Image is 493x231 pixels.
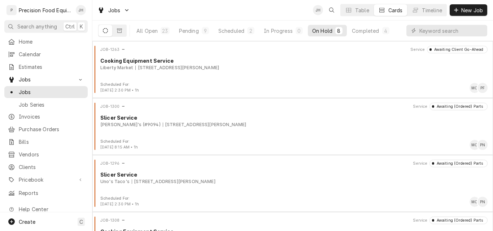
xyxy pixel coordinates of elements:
[4,148,88,160] a: Vendors
[4,123,88,135] a: Purchase Orders
[297,27,301,35] div: 0
[19,6,72,14] div: Precision Food Equipment LLC
[79,218,83,226] span: C
[422,6,442,14] div: Timeline
[19,138,84,146] span: Bills
[477,83,488,93] div: PF
[76,5,86,15] div: JH
[135,65,219,71] div: Object Subtext Secondary
[95,160,490,167] div: Card Header
[100,160,125,167] div: Card Header Primary Content
[337,27,341,35] div: 8
[410,46,488,53] div: Card Header Secondary Content
[388,6,403,14] div: Cards
[470,197,488,207] div: Card Footer Primary Content
[162,27,168,35] div: 23
[95,57,490,71] div: Card Body
[249,27,253,35] div: 2
[4,203,88,215] a: Go to Help Center
[17,23,57,30] span: Search anything
[19,113,84,120] span: Invoices
[4,161,88,173] a: Clients
[477,197,488,207] div: Pete Nielson's Avatar
[413,218,427,223] div: Object Extra Context Header
[19,151,84,158] span: Vendors
[92,155,493,212] div: Job Card: JOB-1296
[313,5,323,15] div: JH
[434,161,483,166] div: Awaiting (Ordered) Parts
[4,111,88,123] a: Invoices
[470,83,480,93] div: MC
[136,27,158,35] div: All Open
[19,163,84,171] span: Clients
[100,139,138,145] div: Object Extra Context Footer Label
[100,114,488,121] div: Object Title
[19,101,84,108] span: Job Series
[100,218,119,223] div: Object ID
[92,41,493,98] div: Job Card: JOB-1263
[100,139,138,150] div: Card Footer Extra Context
[19,88,84,96] span: Jobs
[179,27,199,35] div: Pending
[100,145,138,150] span: [DATE] 8:15 AM • 1h
[477,197,488,207] div: PN
[427,46,488,53] div: Object Status
[108,6,121,14] span: Jobs
[429,217,488,224] div: Object Status
[19,219,35,225] span: Create
[6,5,17,15] div: P
[100,217,125,224] div: Card Header Primary Content
[4,174,88,186] a: Go to Pricebook
[100,46,125,53] div: Card Header Primary Content
[4,86,88,98] a: Jobs
[100,202,139,206] span: [DATE] 2:30 PM • 1h
[100,178,130,185] div: Object Subtext Primary
[413,104,427,110] div: Object Extra Context Header
[4,61,88,73] a: Estimates
[100,145,138,150] div: Object Extra Context Footer Value
[434,218,483,223] div: Awaiting (Ordered) Parts
[410,47,425,53] div: Object Extra Context Header
[65,23,75,30] span: Ctrl
[4,136,88,148] a: Bills
[470,140,480,150] div: Mike Caster's Avatar
[100,57,488,65] div: Object Title
[4,48,88,60] a: Calendar
[100,88,139,93] div: Object Extra Context Footer Value
[434,104,483,110] div: Awaiting (Ordered) Parts
[264,27,293,35] div: In Progress
[100,103,125,110] div: Card Header Primary Content
[95,171,490,185] div: Card Body
[352,27,379,35] div: Completed
[95,4,133,16] a: Go to Jobs
[419,25,484,36] input: Keyword search
[100,82,139,93] div: Card Footer Extra Context
[384,27,388,35] div: 4
[218,27,244,35] div: Scheduled
[326,4,337,16] button: Open search
[4,20,88,33] button: Search anythingCtrlK
[100,47,119,53] div: Object ID
[100,161,119,166] div: Object ID
[100,121,161,128] div: Object Subtext Primary
[76,5,86,15] div: Jason Hertel's Avatar
[450,4,487,16] button: New Job
[203,27,208,35] div: 9
[80,23,83,30] span: K
[4,36,88,48] a: Home
[132,178,215,185] div: Object Subtext Secondary
[429,103,488,110] div: Object Status
[100,65,133,71] div: Object Subtext Primary
[100,104,119,110] div: Object ID
[470,197,480,207] div: Mike Caster's Avatar
[163,121,247,128] div: Object Subtext Secondary
[95,139,490,150] div: Card Footer
[95,82,490,93] div: Card Footer
[470,197,480,207] div: MC
[19,50,84,58] span: Calendar
[413,161,427,166] div: Object Extra Context Header
[470,83,488,93] div: Card Footer Primary Content
[477,140,488,150] div: PN
[477,83,488,93] div: Phil Fry's Avatar
[95,103,490,110] div: Card Header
